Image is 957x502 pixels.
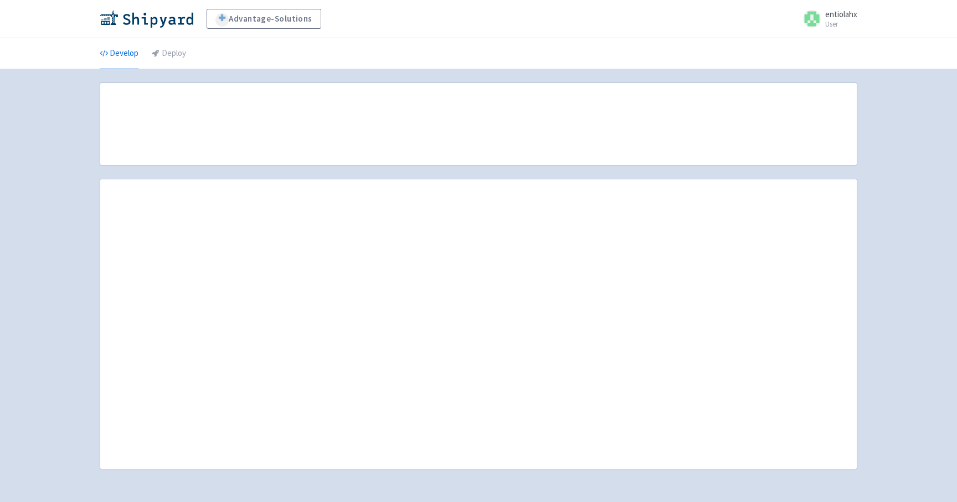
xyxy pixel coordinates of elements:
[825,20,857,28] small: User
[100,38,138,69] a: Develop
[152,38,186,69] a: Deploy
[100,10,193,28] img: Shipyard logo
[825,9,857,19] span: entiolahx
[207,9,321,29] a: Advantage-Solutions
[796,10,857,28] a: entiolahx User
